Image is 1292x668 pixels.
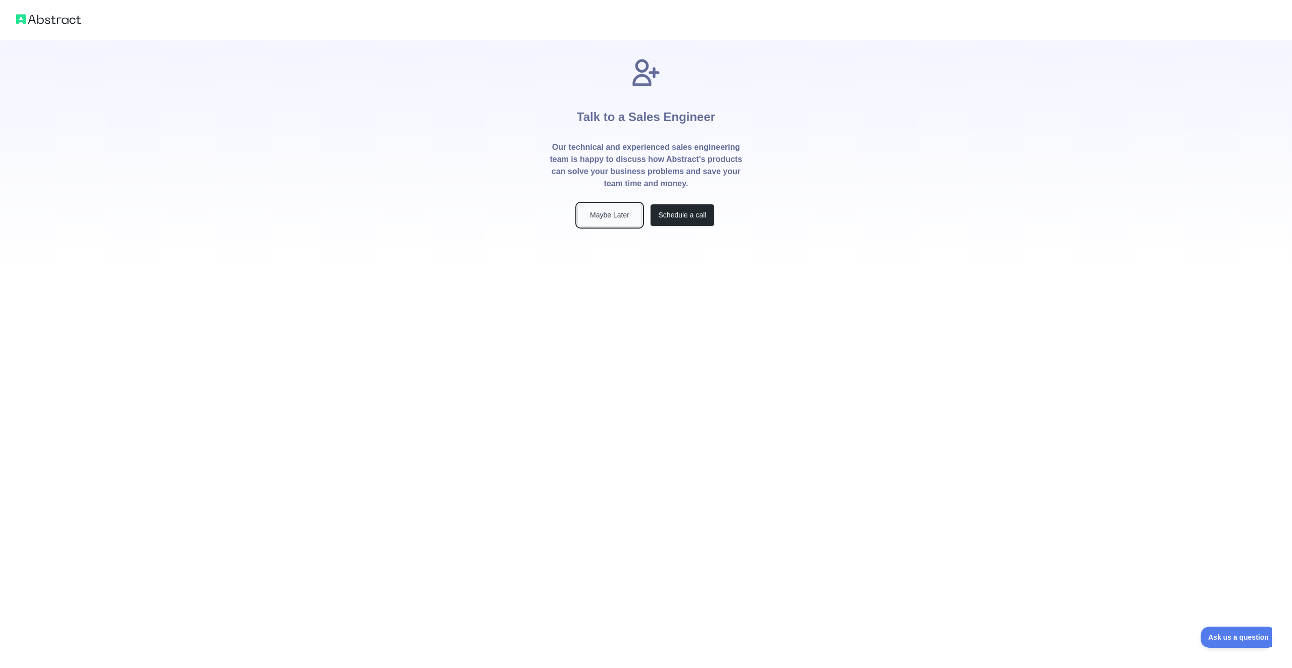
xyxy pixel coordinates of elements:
img: Abstract logo [16,12,81,26]
button: Maybe Later [577,204,642,227]
h1: Talk to a Sales Engineer [577,89,715,141]
p: Our technical and experienced sales engineering team is happy to discuss how Abstract's products ... [549,141,743,190]
button: Schedule a call [650,204,715,227]
iframe: Toggle Customer Support [1201,627,1272,648]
